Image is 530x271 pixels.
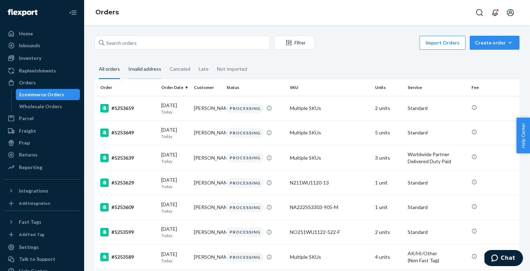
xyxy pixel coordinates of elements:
[19,91,64,98] div: Ecommerce Orders
[287,145,372,171] td: Multiple SKUs
[408,179,466,186] p: Standard
[274,39,314,46] div: Filter
[100,104,156,112] div: #5253659
[226,252,264,262] div: PROCESSING
[19,200,50,206] div: Add Integration
[191,220,224,244] td: [PERSON_NAME]
[191,96,224,120] td: [PERSON_NAME]
[408,129,466,136] p: Standard
[287,120,372,145] td: Multiple SKUs
[290,179,369,186] div: N211WU1120-13
[161,201,188,214] div: [DATE]
[226,153,264,162] div: PROCESSING
[161,126,188,139] div: [DATE]
[19,151,38,158] div: Returns
[408,204,466,211] p: Standard
[290,204,369,211] div: NA222SS3303-905-M
[158,79,191,96] th: Order Date
[4,28,80,39] a: Home
[226,128,264,138] div: PROCESSING
[372,145,405,171] td: 3 units
[4,216,80,228] button: Fast Tags
[100,203,156,211] div: #5253609
[4,77,80,88] a: Orders
[372,79,405,96] th: Units
[8,9,38,16] img: Flexport logo
[4,149,80,160] a: Returns
[99,60,120,79] div: All orders
[226,203,264,212] div: PROCESSING
[16,101,80,112] a: Wholesale Orders
[287,244,372,270] td: Multiple SKUs
[19,231,44,237] div: Add Fast Tag
[274,36,315,50] button: Filter
[90,2,124,23] ol: breadcrumbs
[484,250,523,267] iframe: Opens a widget where you can chat to one of our agents
[19,103,62,110] div: Wholesale Orders
[199,60,209,78] div: Late
[372,220,405,244] td: 2 units
[408,151,466,165] p: Worldwide Partner Delivered Duty Paid
[100,128,156,137] div: #5253649
[372,195,405,220] td: 1 unit
[161,208,188,214] p: Today
[161,133,188,139] p: Today
[217,60,247,78] div: Not Imported
[473,6,487,20] button: Open Search Box
[516,118,530,153] span: Help Center
[19,42,40,49] div: Inbounds
[19,244,39,251] div: Settings
[290,229,369,236] div: NO251WU1122-522-F
[226,104,264,113] div: PROCESSING
[372,120,405,145] td: 5 units
[19,256,55,263] div: Talk to Support
[16,89,80,100] a: Ecommerce Orders
[161,225,188,238] div: [DATE]
[4,230,80,239] a: Add Fast Tag
[4,162,80,173] a: Reporting
[19,164,42,171] div: Reporting
[161,251,188,264] div: [DATE]
[408,229,466,236] p: Standard
[161,183,188,189] p: Today
[191,171,224,195] td: [PERSON_NAME]
[287,96,372,120] td: Multiple SKUs
[19,79,36,86] div: Orders
[224,79,287,96] th: Status
[4,199,80,208] a: Add Integration
[19,30,33,37] div: Home
[19,127,36,134] div: Freight
[191,120,224,145] td: [PERSON_NAME]
[469,79,519,96] th: Fee
[4,242,80,253] a: Settings
[488,6,502,20] button: Open notifications
[4,40,80,51] a: Inbounds
[161,158,188,164] p: Today
[19,55,41,62] div: Inventory
[128,60,161,79] div: Invalid address
[161,258,188,264] p: Today
[170,60,190,78] div: Canceled
[4,185,80,196] button: Integrations
[226,178,264,188] div: PROCESSING
[372,244,405,270] td: 4 units
[19,187,48,194] div: Integrations
[420,36,466,50] button: Import Orders
[95,79,158,96] th: Order
[226,227,264,237] div: PROCESSING
[287,79,372,96] th: SKU
[161,232,188,238] p: Today
[405,79,469,96] th: Service
[475,39,514,46] div: Create order
[66,6,80,20] button: Close Navigation
[4,125,80,137] a: Freight
[4,113,80,124] a: Parcel
[161,102,188,115] div: [DATE]
[161,109,188,115] p: Today
[161,176,188,189] div: [DATE]
[191,244,224,270] td: [PERSON_NAME]
[161,151,188,164] div: [DATE]
[470,36,519,50] button: Create order
[372,96,405,120] td: 2 units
